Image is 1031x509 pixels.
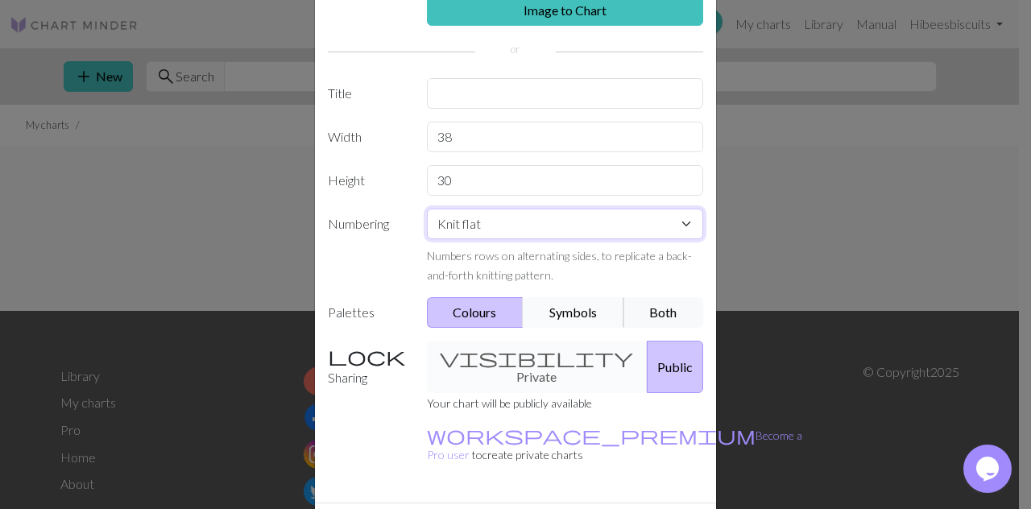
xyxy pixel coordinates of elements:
button: Both [623,297,704,328]
label: Numbering [318,209,417,284]
label: Width [318,122,417,152]
small: Numbers rows on alternating sides, to replicate a back-and-forth knitting pattern. [427,249,692,282]
label: Sharing [318,341,417,393]
span: workspace_premium [427,424,756,446]
iframe: chat widget [963,445,1015,493]
small: to create private charts [427,428,802,461]
button: Symbols [523,297,624,328]
a: Become a Pro user [427,428,802,461]
small: Your chart will be publicly available [427,396,592,410]
button: Colours [427,297,524,328]
label: Title [318,78,417,109]
button: Public [647,341,703,393]
label: Palettes [318,297,417,328]
label: Height [318,165,417,196]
